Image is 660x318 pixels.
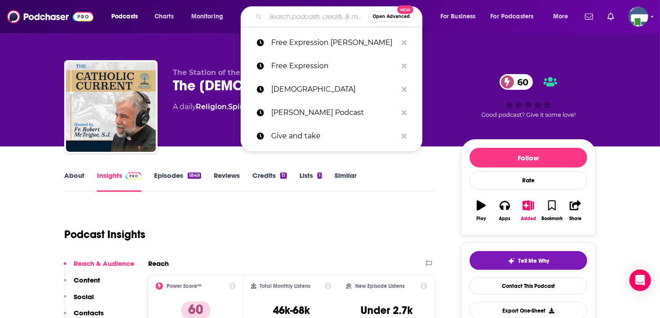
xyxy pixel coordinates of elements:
[74,309,104,317] p: Contacts
[541,216,563,221] div: Bookmark
[64,228,145,241] h1: Podcast Insights
[241,54,422,78] a: Free Expression
[74,276,100,284] p: Content
[241,101,422,124] a: [PERSON_NAME] Podcast
[66,62,156,152] img: The Catholic Current
[629,7,648,26] span: Logged in as KCMedia
[74,292,94,301] p: Social
[196,102,227,111] a: Religion
[64,171,84,192] a: About
[260,283,311,289] h2: Total Monthly Listens
[540,194,563,227] button: Bookmark
[500,74,533,90] a: 60
[185,9,235,24] button: open menu
[154,10,174,23] span: Charts
[493,194,516,227] button: Apps
[461,68,596,124] div: 60Good podcast? Give it some love!
[249,6,431,27] div: Search podcasts, credits, & more...
[252,171,286,192] a: Credits11
[228,102,269,111] a: Spirituality
[509,74,533,90] span: 60
[481,111,576,118] span: Good podcast? Give it some love!
[64,259,134,276] button: Reach & Audience
[470,277,587,295] a: Contact This Podcast
[317,172,322,179] div: 1
[126,172,141,180] img: Podchaser Pro
[167,283,202,289] h2: Power Score™
[485,9,547,24] button: open menu
[477,216,486,221] div: Play
[97,171,141,192] a: InsightsPodchaser Pro
[369,11,414,22] button: Open AdvancedNew
[271,101,397,124] p: Jimmy akin Podcast
[271,31,397,54] p: Free Expression Bill Kassel
[227,102,228,111] span: ,
[581,9,597,24] a: Show notifications dropdown
[470,171,587,190] div: Rate
[241,124,422,148] a: Give and take
[355,283,405,289] h2: New Episode Listens
[440,10,476,23] span: For Business
[629,269,651,291] div: Open Intercom Messenger
[491,10,534,23] span: For Podcasters
[547,9,580,24] button: open menu
[361,304,413,317] h3: Under 2.7k
[604,9,618,24] a: Show notifications dropdown
[629,7,648,26] img: User Profile
[299,171,322,192] a: Lists1
[173,68,264,77] span: The Station of the Cross
[521,216,536,221] div: Added
[265,9,369,24] input: Search podcasts, credits, & more...
[173,102,400,112] div: A daily podcast
[271,78,397,101] p: Catholic
[64,276,100,292] button: Content
[188,172,201,179] div: 1849
[111,10,138,23] span: Podcasts
[629,7,648,26] button: Show profile menu
[508,257,515,265] img: tell me why sparkle
[564,194,587,227] button: Share
[149,9,179,24] a: Charts
[499,216,511,221] div: Apps
[373,14,410,19] span: Open Advanced
[241,31,422,54] a: Free Expression [PERSON_NAME]
[280,172,286,179] div: 11
[74,259,134,268] p: Reach & Audience
[519,257,550,265] span: Tell Me Why
[517,194,540,227] button: Added
[7,8,93,25] img: Podchaser - Follow, Share and Rate Podcasts
[470,194,493,227] button: Play
[241,78,422,101] a: [DEMOGRAPHIC_DATA]
[569,216,581,221] div: Share
[553,10,568,23] span: More
[148,259,169,268] h2: Reach
[214,171,240,192] a: Reviews
[434,9,487,24] button: open menu
[470,148,587,168] button: Follow
[397,5,414,14] span: New
[191,10,223,23] span: Monitoring
[271,124,397,148] p: Give and take
[271,54,397,78] p: Free Expression
[470,251,587,270] button: tell me why sparkleTell Me Why
[273,304,310,317] h3: 46k-68k
[334,171,356,192] a: Similar
[154,171,201,192] a: Episodes1849
[105,9,150,24] button: open menu
[64,292,94,309] button: Social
